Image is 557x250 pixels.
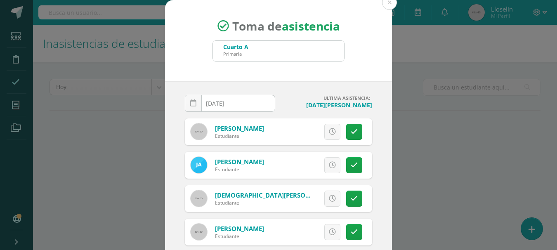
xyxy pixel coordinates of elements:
span: Toma de [232,18,340,34]
div: Estudiante [215,233,264,240]
a: [PERSON_NAME] [215,224,264,233]
a: [PERSON_NAME] [215,158,264,166]
div: Estudiante [215,199,314,206]
input: Fecha de Inasistencia [185,95,275,111]
h4: ULTIMA ASISTENCIA: [282,95,372,101]
div: Cuarto A [223,43,248,51]
div: Primaria [223,51,248,57]
a: [PERSON_NAME] [215,124,264,132]
h4: [DATE][PERSON_NAME] [282,101,372,109]
img: 907137e29065769887b4412bd02e3fe5.png [191,157,207,173]
div: Estudiante [215,132,264,139]
input: Busca un grado o sección aquí... [213,41,344,61]
strong: asistencia [282,18,340,34]
img: 60x60 [191,123,207,140]
img: 60x60 [191,190,207,207]
div: Estudiante [215,166,264,173]
img: 60x60 [191,224,207,240]
a: [DEMOGRAPHIC_DATA][PERSON_NAME] [215,191,333,199]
